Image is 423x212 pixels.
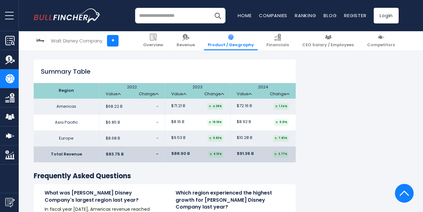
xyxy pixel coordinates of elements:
span: - [156,152,158,157]
span: $9.53 B [171,135,186,141]
a: Value [237,91,252,97]
span: $83.75 B [106,152,124,157]
div: 6.15% [208,151,223,158]
div: 2.77% [273,151,289,158]
a: Value [171,91,186,97]
span: $8.68 B [106,136,120,141]
h4: What was [PERSON_NAME] Disney Company's largest region last year? [45,190,154,204]
div: 19.18% [207,119,223,126]
a: Product / Geography [204,31,258,50]
span: - [156,136,158,141]
span: Revenue [177,42,195,48]
th: 2024 [230,83,296,99]
h3: Frequently Asked Questions [34,172,296,181]
img: DIS logo [34,35,46,47]
span: $8.92 B [237,119,251,125]
td: Total Revenue [34,146,99,162]
a: + [107,35,119,47]
th: Region [34,83,99,99]
th: 2022 [99,83,165,99]
a: Overview [139,31,167,50]
a: Revenue [173,31,199,50]
a: Companies [259,12,287,19]
span: Financials [266,42,289,48]
div: 7.83% [273,135,289,142]
td: Americas [34,99,99,115]
a: Login [374,8,399,23]
span: $72.16 B [237,103,252,109]
a: Register [344,12,366,19]
div: Walt Disney Company [51,37,102,44]
h4: Which region experienced the highest growth for [PERSON_NAME] Disney Company last year? [176,190,285,210]
span: Competitors [367,42,395,48]
a: Ranking [295,12,316,19]
div: 9.83% [208,135,223,142]
span: $10.28 B [237,135,252,141]
span: $68.22 B [106,104,123,109]
img: bullfincher logo [34,8,101,23]
a: Go to homepage [34,8,101,23]
div: 9.31% [274,119,289,126]
a: Change [204,91,224,97]
span: Product / Geography [208,42,254,48]
span: $88.90 B [171,151,190,156]
a: Competitors [363,31,399,50]
span: $6.85 B [106,120,120,125]
span: $8.16 B [171,119,184,125]
div: 4.38% [207,103,223,110]
div: 1.34% [274,103,289,110]
td: Asia Pacific [34,115,99,131]
a: Change [270,91,289,97]
a: Blog [323,12,337,19]
a: Financials [263,31,293,50]
th: 2023 [165,83,230,99]
span: - [156,120,158,125]
span: CEO Salary / Employees [302,42,354,48]
td: Europe [34,131,99,146]
h2: Summary Table [34,67,296,76]
button: Search [210,8,226,23]
a: Change [139,91,158,97]
span: $91.36 B [237,151,254,156]
span: Overview [143,42,163,48]
span: $71.21 B [171,103,185,109]
span: - [156,104,158,109]
a: Home [238,12,251,19]
a: Value [106,91,121,97]
a: CEO Salary / Employees [299,31,357,50]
